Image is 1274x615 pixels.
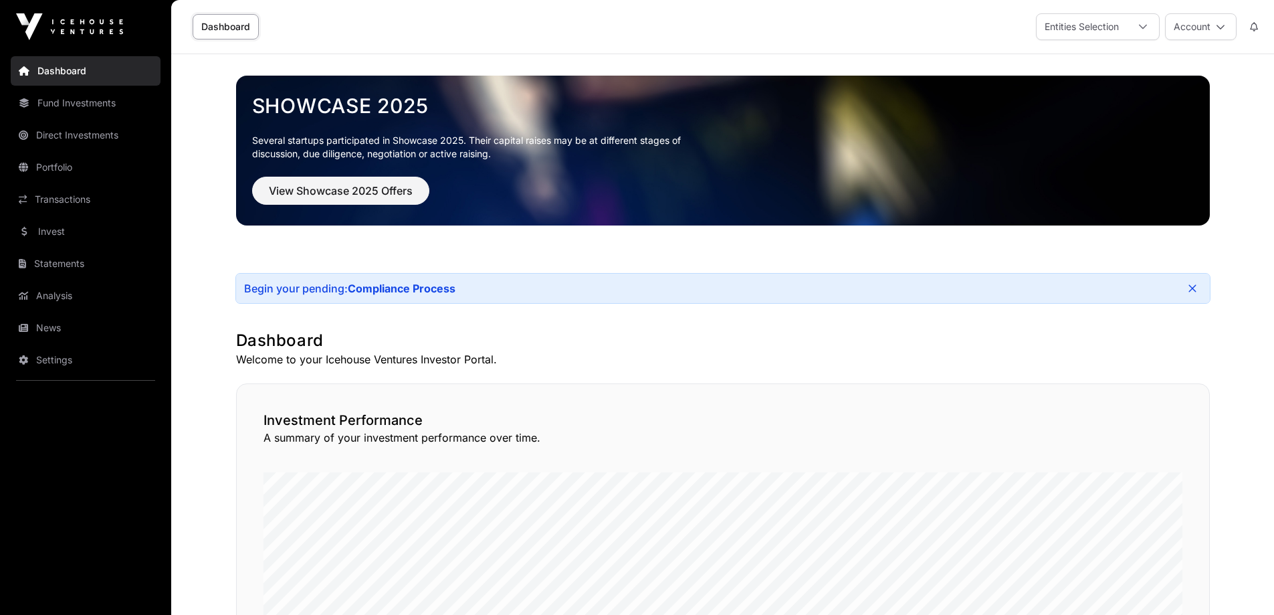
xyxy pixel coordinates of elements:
a: Invest [11,217,161,246]
button: View Showcase 2025 Offers [252,177,429,205]
p: Welcome to your Icehouse Ventures Investor Portal. [236,351,1210,367]
p: Several startups participated in Showcase 2025. Their capital raises may be at different stages o... [252,134,702,161]
a: Statements [11,249,161,278]
iframe: Chat Widget [1207,551,1274,615]
a: Dashboard [11,56,161,86]
p: A summary of your investment performance over time. [263,430,1182,446]
a: Transactions [11,185,161,214]
a: Showcase 2025 [252,94,1194,118]
a: Portfolio [11,153,161,182]
a: Dashboard [193,14,259,39]
div: Begin your pending: [244,282,455,295]
span: View Showcase 2025 Offers [269,183,413,199]
button: Account [1165,13,1237,40]
a: Fund Investments [11,88,161,118]
img: Showcase 2025 [236,76,1210,226]
button: Close [1183,279,1202,298]
a: Analysis [11,281,161,311]
a: News [11,313,161,343]
img: Icehouse Ventures Logo [16,13,123,40]
h2: Investment Performance [263,411,1182,430]
div: Entities Selection [1037,14,1127,39]
a: View Showcase 2025 Offers [252,190,429,203]
h1: Dashboard [236,330,1210,351]
a: Settings [11,345,161,375]
a: Direct Investments [11,120,161,150]
a: Compliance Process [348,282,455,295]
